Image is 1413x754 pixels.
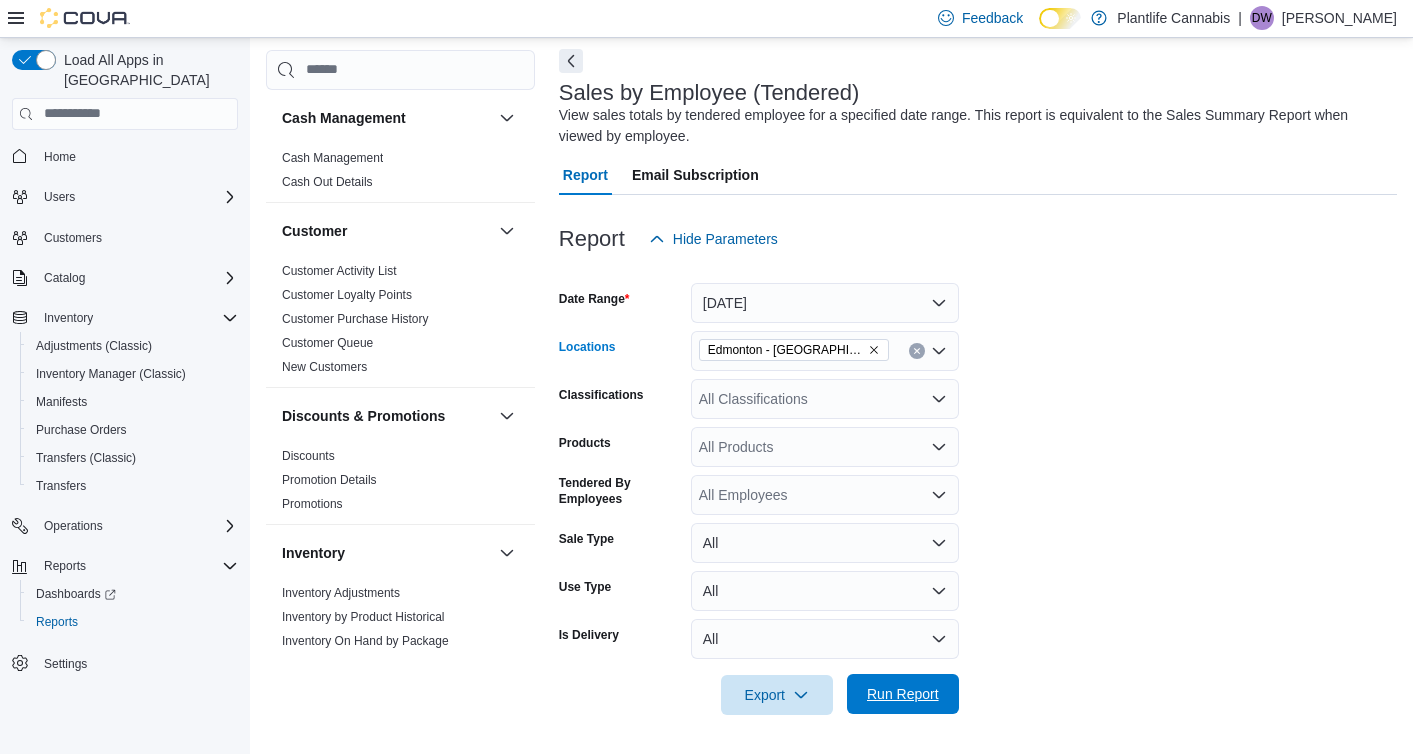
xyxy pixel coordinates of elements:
[282,151,383,165] a: Cash Management
[962,8,1023,28] span: Feedback
[1117,6,1230,30] p: Plantlife Cannabis
[282,311,429,327] span: Customer Purchase History
[4,552,246,580] button: Reports
[931,439,947,455] button: Open list of options
[36,366,186,382] span: Inventory Manager (Classic)
[28,390,238,414] span: Manifests
[282,406,445,426] h3: Discounts & Promotions
[282,360,367,374] a: New Customers
[559,531,614,547] label: Sale Type
[282,585,400,601] span: Inventory Adjustments
[282,150,383,166] span: Cash Management
[20,360,246,388] button: Inventory Manager (Classic)
[36,185,83,209] button: Users
[28,474,238,498] span: Transfers
[28,446,238,470] span: Transfers (Classic)
[282,108,491,128] button: Cash Management
[4,304,246,332] button: Inventory
[867,684,939,704] span: Run Report
[282,336,373,350] a: Customer Queue
[282,496,343,512] span: Promotions
[36,266,238,290] span: Catalog
[20,580,246,608] a: Dashboards
[266,259,535,387] div: Customer
[36,652,95,676] a: Settings
[559,435,611,451] label: Products
[559,339,616,355] label: Locations
[1039,8,1081,29] input: Dark Mode
[36,394,87,410] span: Manifests
[282,312,429,326] a: Customer Purchase History
[559,579,611,595] label: Use Type
[20,444,246,472] button: Transfers (Classic)
[28,362,194,386] a: Inventory Manager (Classic)
[282,359,367,375] span: New Customers
[36,478,86,494] span: Transfers
[44,656,87,672] span: Settings
[559,49,583,73] button: Next
[36,338,152,354] span: Adjustments (Classic)
[36,554,94,578] button: Reports
[495,106,519,130] button: Cash Management
[495,541,519,565] button: Inventory
[36,554,238,578] span: Reports
[282,175,373,189] a: Cash Out Details
[1238,6,1242,30] p: |
[28,610,238,634] span: Reports
[20,332,246,360] button: Adjustments (Classic)
[266,444,535,524] div: Discounts & Promotions
[28,390,95,414] a: Manifests
[931,487,947,503] button: Open list of options
[559,81,860,105] h3: Sales by Employee (Tendered)
[266,146,535,202] div: Cash Management
[4,264,246,292] button: Catalog
[282,288,412,302] a: Customer Loyalty Points
[44,189,75,205] span: Users
[4,648,246,677] button: Settings
[495,404,519,428] button: Discounts & Promotions
[28,474,94,498] a: Transfers
[1250,6,1274,30] div: Dylan Wytinck
[282,610,445,624] a: Inventory by Product Historical
[282,264,397,278] a: Customer Activity List
[282,449,335,463] a: Discounts
[282,221,491,241] button: Customer
[632,155,759,195] span: Email Subscription
[28,334,160,358] a: Adjustments (Classic)
[282,108,406,128] h3: Cash Management
[931,391,947,407] button: Open list of options
[559,627,619,643] label: Is Delivery
[44,310,93,326] span: Inventory
[931,343,947,359] button: Open list of options
[28,418,238,442] span: Purchase Orders
[36,145,84,169] a: Home
[4,183,246,211] button: Users
[36,306,101,330] button: Inventory
[563,155,608,195] span: Report
[733,675,821,715] span: Export
[282,263,397,279] span: Customer Activity List
[36,614,78,630] span: Reports
[559,291,630,307] label: Date Range
[36,514,238,538] span: Operations
[36,514,111,538] button: Operations
[36,144,238,169] span: Home
[559,227,625,251] h3: Report
[4,142,246,171] button: Home
[36,226,110,250] a: Customers
[282,609,445,625] span: Inventory by Product Historical
[282,497,343,511] a: Promotions
[559,475,683,507] label: Tendered By Employees
[20,416,246,444] button: Purchase Orders
[44,518,103,534] span: Operations
[36,450,136,466] span: Transfers (Classic)
[282,586,400,600] a: Inventory Adjustments
[36,650,238,675] span: Settings
[559,105,1387,147] div: View sales totals by tendered employee for a specified date range. This report is equivalent to t...
[282,473,377,487] a: Promotion Details
[673,229,778,249] span: Hide Parameters
[282,472,377,488] span: Promotion Details
[36,266,93,290] button: Catalog
[28,582,238,606] span: Dashboards
[20,608,246,636] button: Reports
